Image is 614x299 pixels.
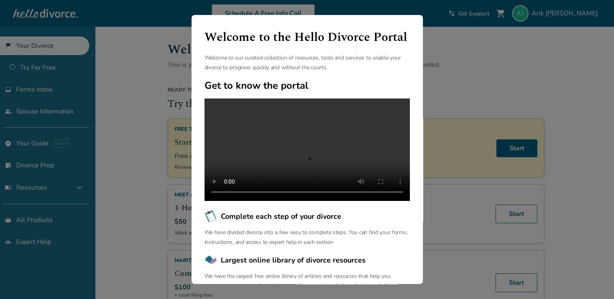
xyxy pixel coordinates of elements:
[205,254,218,267] img: Largest online library of divorce resources
[221,211,341,222] span: Complete each step of your divorce
[205,79,410,92] h2: Get to know the portal
[205,28,410,47] h1: Welcome to the Hello Divorce Portal
[573,260,614,299] iframe: Chat Widget
[221,255,366,265] span: Largest online library of divorce resources
[205,210,218,223] img: Complete each step of your divorce
[205,228,410,247] p: We have divided divorce into a few easy to complete steps. You can find your forms, instructions,...
[205,53,410,73] p: Welcome to our curated collection of resources, tools and services to enable your divorce to prog...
